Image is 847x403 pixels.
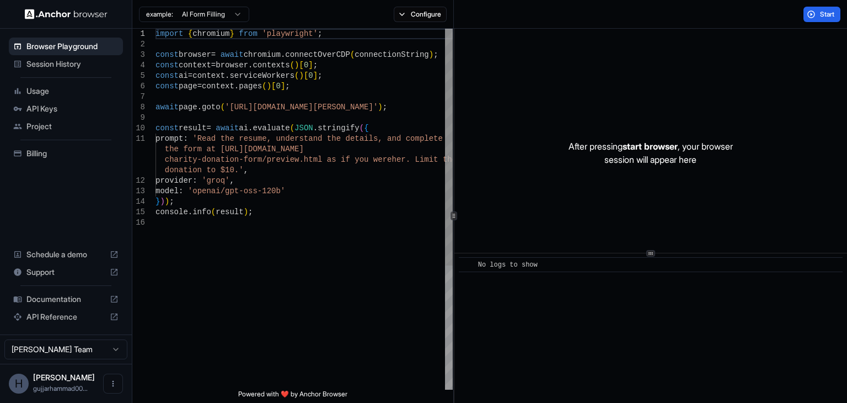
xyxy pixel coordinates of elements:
[9,374,29,394] div: H
[383,103,387,112] span: ;
[179,103,197,112] span: page
[156,187,179,195] span: model
[271,82,276,91] span: [
[318,29,322,38] span: ;
[26,86,119,97] span: Usage
[239,124,248,132] span: ai
[225,103,378,112] span: '[URL][DOMAIN_NAME][PERSON_NAME]'
[33,373,95,382] span: Hammad Gujar
[132,92,145,102] div: 7
[132,197,145,207] div: 14
[276,82,280,91] span: 0
[285,50,350,59] span: connectOverCDP
[188,29,192,38] span: {
[221,103,225,112] span: (
[267,82,271,91] span: )
[132,102,145,113] div: 8
[132,50,145,60] div: 3
[820,10,835,19] span: Start
[221,50,244,59] span: await
[281,82,285,91] span: ]
[192,208,211,216] span: info
[216,124,239,132] span: await
[229,71,294,80] span: serviceWorkers
[179,50,211,59] span: browser
[156,71,179,80] span: const
[156,197,160,206] span: }
[281,50,285,59] span: .
[202,103,221,112] span: goto
[156,124,179,132] span: const
[26,148,119,159] span: Billing
[304,61,308,70] span: 0
[156,61,179,70] span: const
[238,390,347,403] span: Powered with ❤️ by Anchor Browser
[229,29,234,38] span: }
[192,29,229,38] span: chromium
[132,71,145,81] div: 5
[26,267,105,278] span: Support
[225,71,229,80] span: .
[132,218,145,228] div: 16
[9,263,123,281] div: Support
[132,29,145,39] div: 1
[350,50,355,59] span: (
[202,82,234,91] span: context
[26,311,105,322] span: API Reference
[25,9,108,19] img: Anchor Logo
[262,82,266,91] span: (
[156,103,179,112] span: await
[244,208,248,216] span: )
[355,50,428,59] span: connectionString
[211,50,216,59] span: =
[313,61,318,70] span: ;
[197,82,202,91] span: =
[433,50,438,59] span: ;
[290,61,294,70] span: (
[165,145,304,153] span: the form at [URL][DOMAIN_NAME]
[156,176,192,185] span: provider
[197,103,202,112] span: .
[308,61,313,70] span: ]
[234,82,239,91] span: .
[360,124,364,132] span: (
[9,290,123,308] div: Documentation
[9,82,123,100] div: Usage
[244,166,248,174] span: ,
[202,176,229,185] span: 'groq'
[192,134,424,143] span: 'Read the resume, understand the details, and comp
[160,197,164,206] span: )
[429,50,433,59] span: )
[26,294,105,305] span: Documentation
[132,39,145,50] div: 2
[169,197,174,206] span: ;
[244,50,281,59] span: chromium
[318,71,322,80] span: ;
[211,208,216,216] span: (
[156,82,179,91] span: const
[285,82,290,91] span: ;
[294,61,299,70] span: )
[183,134,187,143] span: :
[26,41,119,52] span: Browser Playground
[294,124,313,132] span: JSON
[9,118,123,135] div: Project
[394,7,447,22] button: Configure
[165,166,244,174] span: donation to $10.'
[165,197,169,206] span: )
[229,176,234,185] span: ,
[424,134,443,143] span: lete
[192,71,225,80] span: context
[132,60,145,71] div: 4
[192,176,197,185] span: :
[262,29,318,38] span: 'playwright'
[211,61,216,70] span: =
[290,124,294,132] span: (
[378,103,382,112] span: )
[26,249,105,260] span: Schedule a demo
[132,113,145,123] div: 9
[478,261,538,269] span: No logs to show
[156,208,188,216] span: console
[569,140,733,166] p: After pressing , your browser session will appear here
[132,81,145,92] div: 6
